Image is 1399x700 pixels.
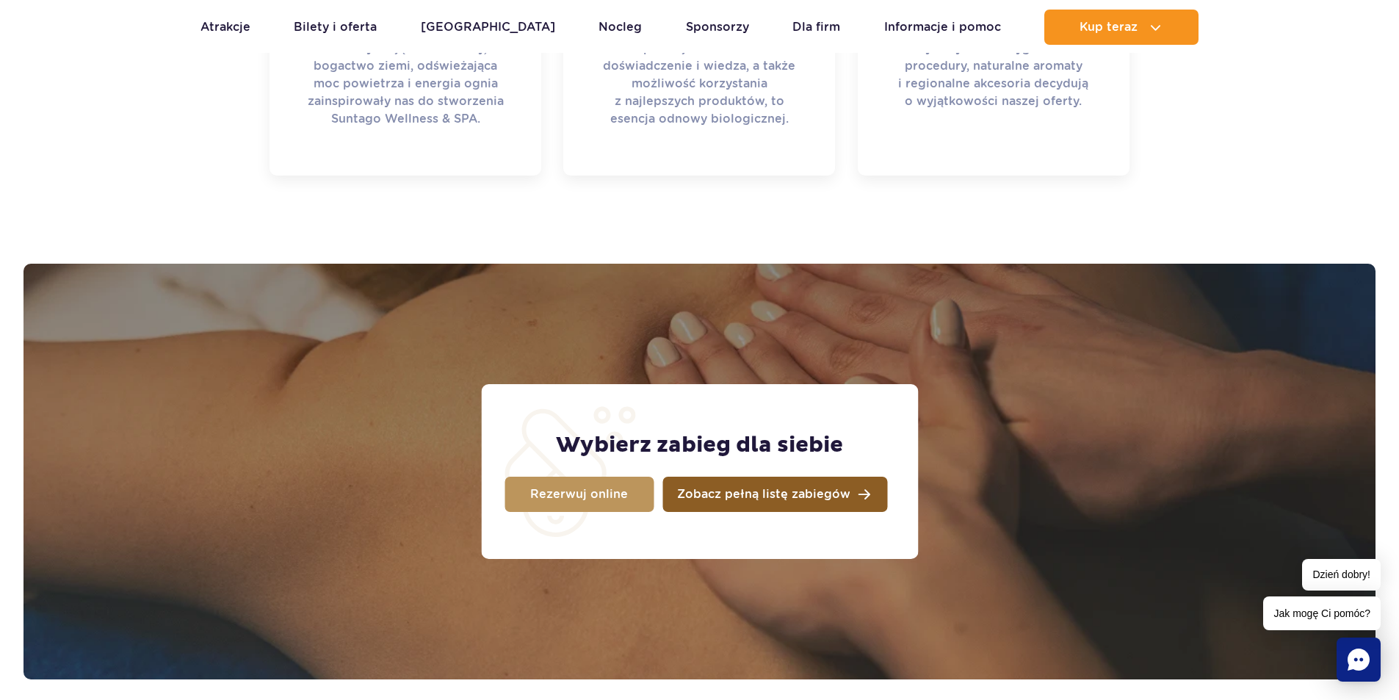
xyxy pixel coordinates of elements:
div: Chat [1337,638,1381,682]
a: [GEOGRAPHIC_DATA] [421,10,555,45]
button: Kup teraz [1044,10,1199,45]
a: Dla firm [792,10,840,45]
a: Zobacz pełną listę zabiegów [662,477,887,512]
a: Nocleg [599,10,642,45]
h2: Wybierz zabieg dla siebie [556,431,843,459]
p: Witamy w miejscu, w którym siły życiowe możesz czerpać prosto z natury. Kojąca moc wody, bogactwo... [306,4,505,128]
a: Atrakcje [200,10,250,45]
span: Kup teraz [1080,21,1138,34]
a: Rezerwuj online [505,477,654,512]
a: Bilety i oferta [294,10,377,45]
span: Jak mogę Ci pomóc? [1263,596,1381,630]
a: Informacje i pomoc [884,10,1001,45]
p: Zainspirowani energią żywiołów natury stworzyliśmy unikalne rytuały ciała. Oryginalne procedury, ... [894,4,1093,128]
a: Sponsorzy [686,10,749,45]
p: Atmosferę Suntago Wellness & SPA tworzą pełni pasji profesjonaliści. Ich doświadczenie i wiedza, ... [600,4,798,128]
span: Dzień dobry! [1302,559,1381,591]
span: Rezerwuj online [530,488,628,500]
span: Zobacz pełną listę zabiegów [677,488,850,500]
